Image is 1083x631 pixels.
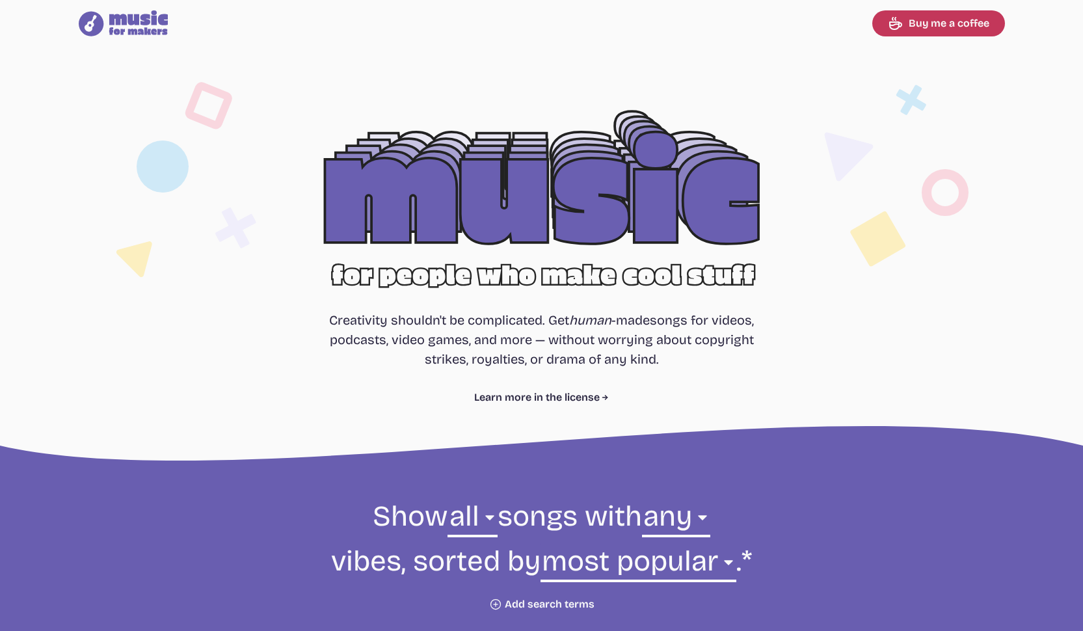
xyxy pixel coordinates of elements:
button: Add search terms [489,598,595,611]
select: sorting [541,543,736,587]
select: vibe [642,498,710,543]
p: Creativity shouldn't be complicated. Get songs for videos, podcasts, video games, and more — with... [329,310,755,369]
form: Show songs with vibes, sorted by . [188,498,896,611]
a: Buy me a coffee [872,10,1005,36]
i: human [569,312,611,328]
select: genre [448,498,497,543]
a: Learn more in the license [474,390,609,405]
span: -made [569,312,650,328]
